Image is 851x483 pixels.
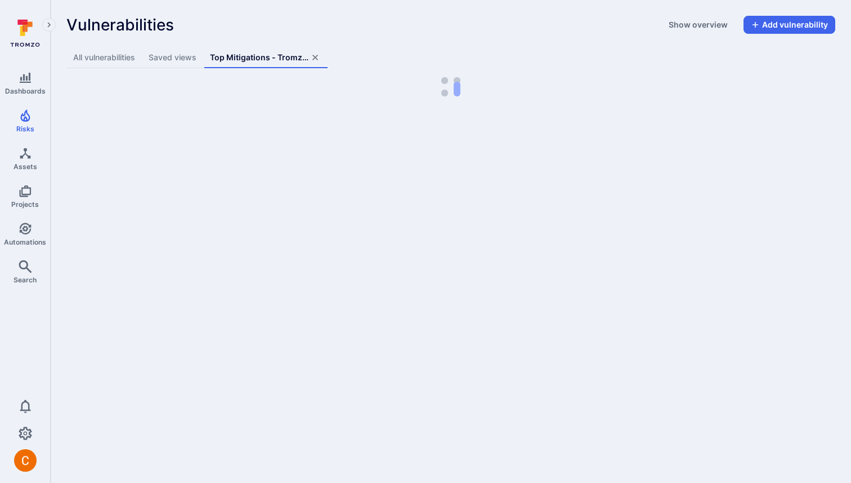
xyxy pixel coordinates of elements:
i: Expand navigation menu [45,20,53,30]
div: All vulnerabilities [73,52,135,63]
img: ACg8ocJuq_DPPTkXyD9OlTnVLvDrpObecjcADscmEHLMiTyEnTELew=s96-c [14,449,37,472]
span: Vulnerabilities [66,16,174,34]
button: Show overview [662,16,734,34]
span: Projects [11,200,39,209]
span: Automations [4,238,46,246]
span: Dashboards [5,87,46,95]
div: Saved views [149,52,196,63]
span: Risks [16,125,34,133]
span: Search [14,276,37,284]
div: Top Mitigations - Tromzo Project [210,52,308,63]
div: loading spinner [66,77,835,96]
button: Expand navigation menu [42,18,56,32]
img: Loading... [441,77,460,96]
div: Camilo Rivera [14,449,37,472]
div: assets tabs [66,47,835,68]
span: Assets [14,162,37,171]
button: Add vulnerability [743,16,835,34]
